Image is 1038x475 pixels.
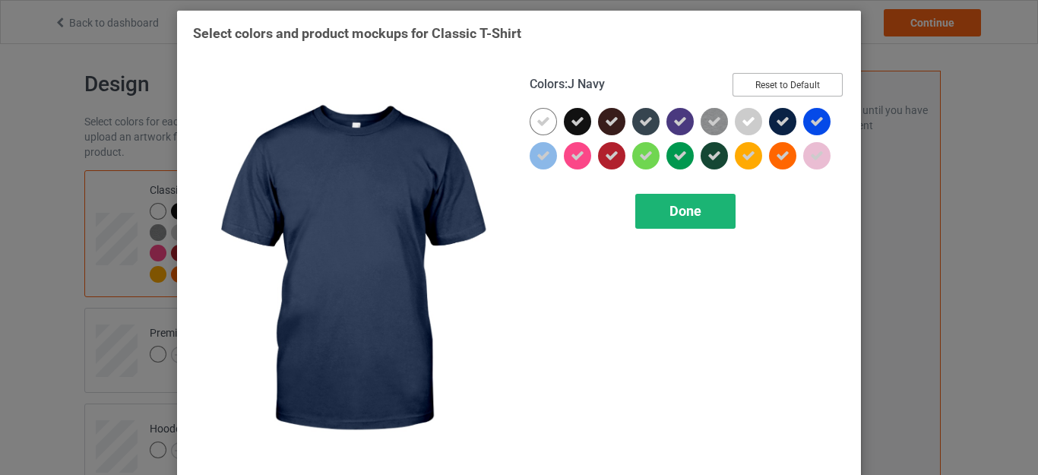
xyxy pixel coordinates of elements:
img: heather_texture.png [701,108,728,135]
button: Reset to Default [733,73,843,97]
span: Colors [530,77,565,91]
span: Select colors and product mockups for Classic T-Shirt [193,25,521,41]
img: regular.jpg [193,73,508,467]
span: J Navy [568,77,605,91]
h4: : [530,77,605,93]
span: Done [669,203,701,219]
